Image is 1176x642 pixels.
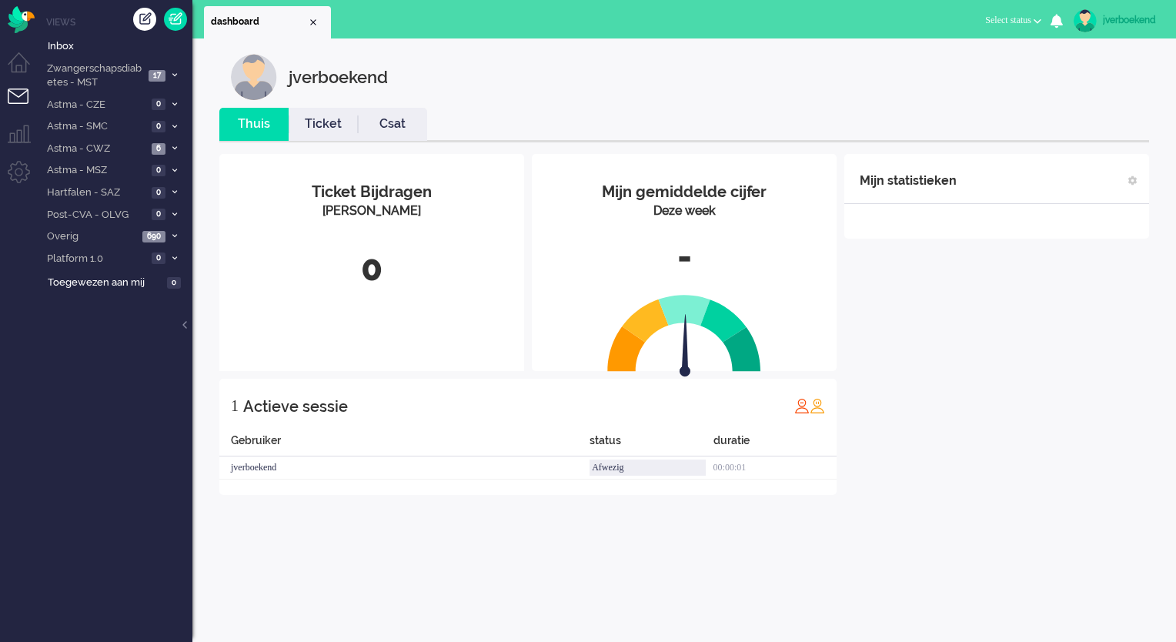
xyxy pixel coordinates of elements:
div: Gebruiker [219,433,590,456]
li: Tickets menu [8,89,42,123]
a: Inbox [45,37,192,54]
a: Csat [358,115,427,133]
li: Select status [976,5,1051,38]
span: dashboard [211,15,307,28]
img: profile_red.svg [794,398,810,413]
span: 0 [167,277,181,289]
li: Ticket [289,108,358,141]
div: status [590,433,713,456]
img: semi_circle.svg [607,294,761,372]
div: 00:00:01 [713,456,837,480]
span: Hartfalen - SAZ [45,186,147,200]
li: Dashboard [204,6,331,38]
span: 0 [152,121,165,132]
div: Close tab [307,16,319,28]
li: Dashboard menu [8,52,42,87]
img: customer.svg [231,54,277,100]
img: avatar [1074,9,1097,32]
span: Inbox [48,39,192,54]
span: 17 [149,70,165,82]
span: Astma - SMC [45,119,147,134]
li: Supervisor menu [8,125,42,159]
li: Admin menu [8,161,42,196]
div: Mijn statistieken [860,166,957,196]
span: Overig [45,229,138,244]
div: [PERSON_NAME] [231,202,513,220]
span: 690 [142,231,165,242]
div: Creëer ticket [133,8,156,31]
div: Ticket Bijdragen [231,181,513,203]
span: 0 [152,165,165,176]
button: Select status [976,9,1051,32]
span: 0 [152,99,165,110]
span: 0 [152,209,165,220]
div: 1 [231,390,239,421]
img: arrow.svg [652,314,718,380]
div: duratie [713,433,837,456]
a: Ticket [289,115,358,133]
div: jverboekend [289,54,388,100]
span: Zwangerschapsdiabetes - MST [45,62,144,90]
li: Thuis [219,108,289,141]
span: 6 [152,143,165,155]
a: Toegewezen aan mij 0 [45,273,192,290]
span: 0 [152,252,165,264]
a: Thuis [219,115,289,133]
img: profile_orange.svg [810,398,825,413]
img: flow_omnibird.svg [8,6,35,33]
a: jverboekend [1071,9,1161,32]
li: Csat [358,108,427,141]
span: Toegewezen aan mij [48,276,162,290]
div: jverboekend [219,456,590,480]
span: Post-CVA - OLVG [45,208,147,222]
span: Astma - CWZ [45,142,147,156]
div: 0 [231,243,513,294]
div: - [543,232,825,283]
span: Astma - CZE [45,98,147,112]
div: jverboekend [1103,12,1161,28]
a: Omnidesk [8,10,35,22]
span: Select status [985,15,1031,25]
div: Mijn gemiddelde cijfer [543,181,825,203]
li: Views [46,15,192,28]
div: Deze week [543,202,825,220]
span: Astma - MSZ [45,163,147,178]
span: 0 [152,187,165,199]
div: Actieve sessie [243,391,348,422]
div: Afwezig [590,460,705,476]
span: Platform 1.0 [45,252,147,266]
a: Quick Ticket [164,8,187,31]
